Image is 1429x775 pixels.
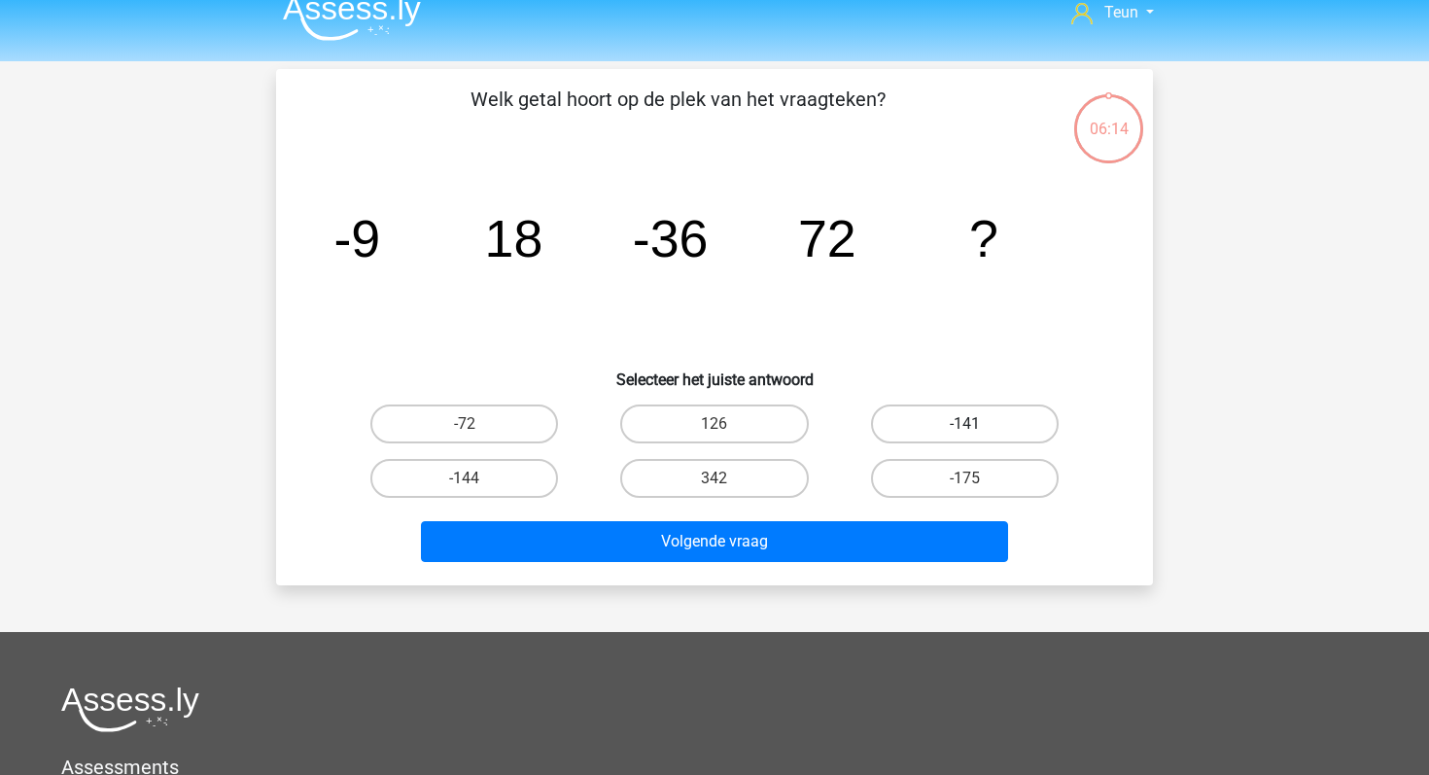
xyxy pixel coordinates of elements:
[1063,1,1162,24] a: Teun
[798,209,856,267] tspan: 72
[333,209,380,267] tspan: -9
[871,459,1059,498] label: -175
[871,405,1059,443] label: -141
[307,85,1049,143] p: Welk getal hoort op de plek van het vraagteken?
[421,521,1009,562] button: Volgende vraag
[620,459,808,498] label: 342
[370,459,558,498] label: -144
[1104,3,1138,21] span: Teun
[307,355,1122,389] h6: Selecteer het juiste antwoord
[633,209,709,267] tspan: -36
[370,405,558,443] label: -72
[969,209,998,267] tspan: ?
[1072,92,1145,141] div: 06:14
[61,687,199,732] img: Assessly logo
[620,405,808,443] label: 126
[485,209,543,267] tspan: 18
